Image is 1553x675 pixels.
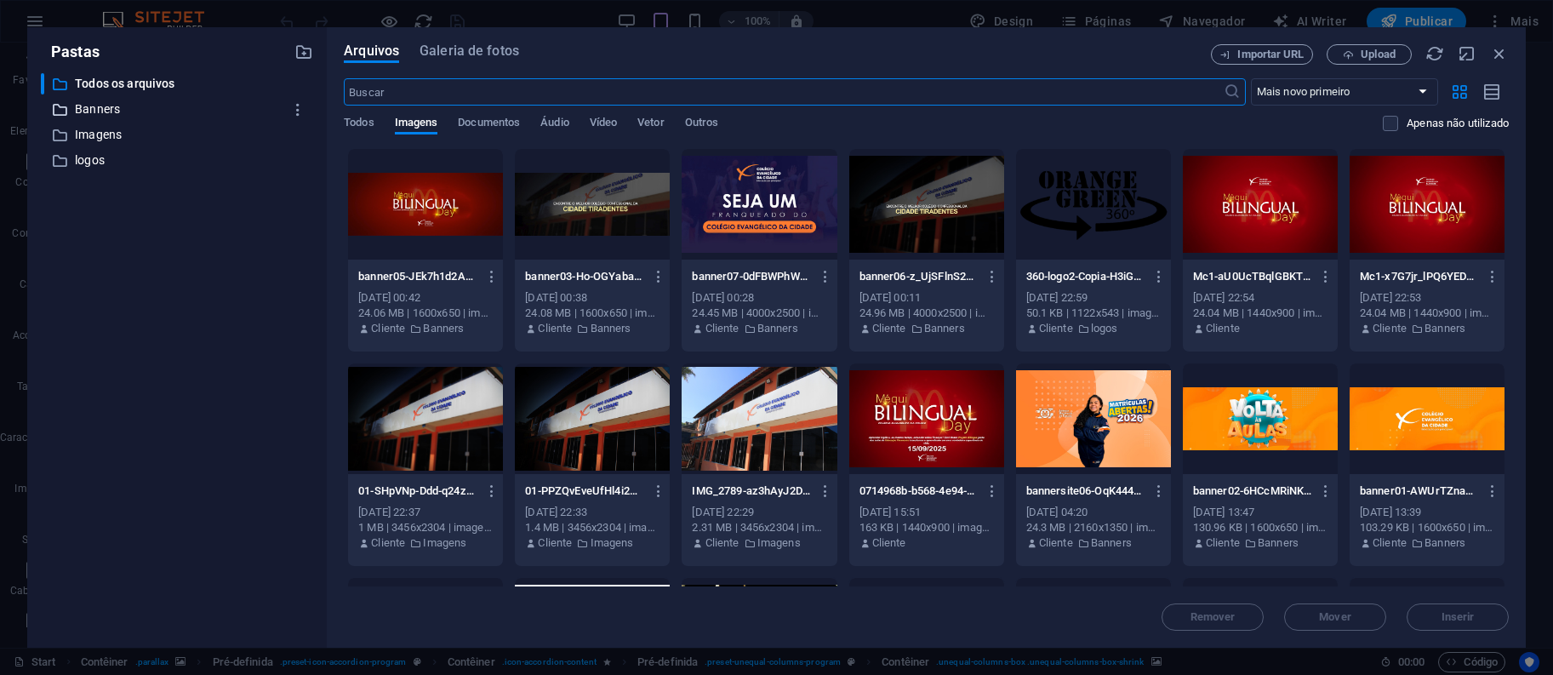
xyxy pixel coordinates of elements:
[540,112,568,136] span: Áudio
[1327,44,1412,65] button: Upload
[395,112,438,136] span: Imagens
[1026,483,1145,499] p: bannersite06-OqK444s4QrityKKAQP1udQ.jpg
[525,520,659,535] div: 1.4 MB | 3456x2304 | image/jpeg
[1360,306,1494,321] div: 24.04 MB | 1440x900 | image/jpeg
[1026,269,1145,284] p: 360-logo2-Copia-H3iGpNJ0xwYPAik6owZWog.png
[1039,321,1073,336] p: Cliente
[1237,49,1304,60] span: Importar URL
[692,290,826,306] div: [DATE] 00:28
[1193,483,1312,499] p: banner02-6HCcMRiNKLoCHHgaeAdqqQ.jpg
[371,535,405,551] p: Cliente
[1039,535,1073,551] p: Cliente
[1360,483,1479,499] p: banner01-AWUrTZnauNNZZNMQX8f0Eg.jpg
[757,321,798,336] p: Banners
[1193,306,1327,321] div: 24.04 MB | 1440x900 | image/jpeg
[525,269,644,284] p: banner03-Ho-OGYaba4-jUifiBw5zHQ.jpg
[538,535,572,551] p: Cliente
[1361,49,1396,60] span: Upload
[41,150,313,171] div: logos
[591,321,631,336] p: Banners
[1258,535,1299,551] p: Banners
[859,290,994,306] div: [DATE] 00:11
[344,78,1223,106] input: Buscar
[41,41,100,63] p: Pastas
[872,535,906,551] p: Cliente
[1026,505,1161,520] div: [DATE] 04:20
[1360,505,1494,520] div: [DATE] 13:39
[1360,520,1494,535] div: 103.29 KB | 1600x650 | image/jpeg
[859,520,994,535] div: 163 KB | 1440x900 | image/jpeg
[859,269,979,284] p: banner06-z_UjSFlnS2Q9LL7Vl4xahQ.jpg
[41,73,44,94] div: ​
[1360,269,1479,284] p: Mc1-x7G7jr_lPQ6YED4RuPLQkA.jpg
[344,112,374,136] span: Todos
[1425,321,1465,336] p: Banners
[692,269,811,284] p: banner07-0dFBWPhWLTQTEp2oxbcX4w.jpg
[692,306,826,321] div: 24.45 MB | 4000x2500 | image/jpeg
[1026,306,1161,321] div: 50.1 KB | 1122x543 | image/png
[538,321,572,336] p: Cliente
[590,112,617,136] span: Vídeo
[525,483,644,499] p: 01-PPZQvEveUfHl4i2T7X8MMw.jpg
[924,321,965,336] p: Banners
[423,535,466,551] p: Imagens
[859,483,979,499] p: 0714968b-b568-4e94-b708-93f5a27ba75b-iA2EnYZHWKwuBIZHHAPluw.jpg
[1490,44,1509,63] i: Fechar
[872,321,906,336] p: Cliente
[591,535,634,551] p: Imagens
[458,112,520,136] span: Documentos
[1193,269,1312,284] p: Mc1-aU0UcTBqlGBKTVPBHsS3sg.jpg
[705,535,739,551] p: Cliente
[41,99,313,120] div: Banners
[1373,535,1407,551] p: Cliente
[294,43,313,61] i: Criar nova pasta
[1091,321,1118,336] p: logos
[358,269,477,284] p: banner05-JEk7h1d2A3ZgKH1VWSi0lA.jpg
[1091,535,1132,551] p: Banners
[75,74,282,94] p: Todos os arquivos
[358,483,477,499] p: 01-SHpVNp-Ddd-q24zs-zvDqg.jpg
[1206,321,1240,336] p: Cliente
[757,535,801,551] p: Imagens
[75,100,282,119] p: Banners
[1193,520,1327,535] div: 130.96 KB | 1600x650 | image/jpeg
[1360,290,1494,306] div: [DATE] 22:53
[692,505,826,520] div: [DATE] 22:29
[420,41,519,61] span: Galeria de fotos
[358,505,493,520] div: [DATE] 22:37
[525,306,659,321] div: 24.08 MB | 1600x650 | image/jpeg
[344,41,399,61] span: Arquivos
[637,112,664,136] span: Vetor
[1407,116,1509,131] p: Exibe apenas arquivos que não estão em uso no website. Os arquivos adicionados durante esta sessã...
[1026,520,1161,535] div: 24.3 MB | 2160x1350 | image/jpeg
[859,505,994,520] div: [DATE] 15:51
[1193,290,1327,306] div: [DATE] 22:54
[692,483,811,499] p: IMG_2789-az3hAyJ2DFYFYB32nEQrxg.JPG
[685,112,719,136] span: Outros
[1425,44,1444,63] i: Recarregar
[41,124,313,146] div: Imagens
[1458,44,1476,63] i: Minimizar
[692,520,826,535] div: 2.31 MB | 3456x2304 | image/jpeg
[75,151,282,170] p: logos
[1211,44,1313,65] button: Importar URL
[358,520,493,535] div: 1 MB | 3456x2304 | image/jpeg
[525,505,659,520] div: [DATE] 22:33
[1373,321,1407,336] p: Cliente
[1206,535,1240,551] p: Cliente
[1193,505,1327,520] div: [DATE] 13:47
[1026,290,1161,306] div: [DATE] 22:59
[423,321,464,336] p: Banners
[371,321,405,336] p: Cliente
[705,321,739,336] p: Cliente
[859,306,994,321] div: 24.96 MB | 4000x2500 | image/jpeg
[358,306,493,321] div: 24.06 MB | 1600x650 | image/jpeg
[358,290,493,306] div: [DATE] 00:42
[525,290,659,306] div: [DATE] 00:38
[1425,535,1465,551] p: Banners
[75,125,282,145] p: Imagens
